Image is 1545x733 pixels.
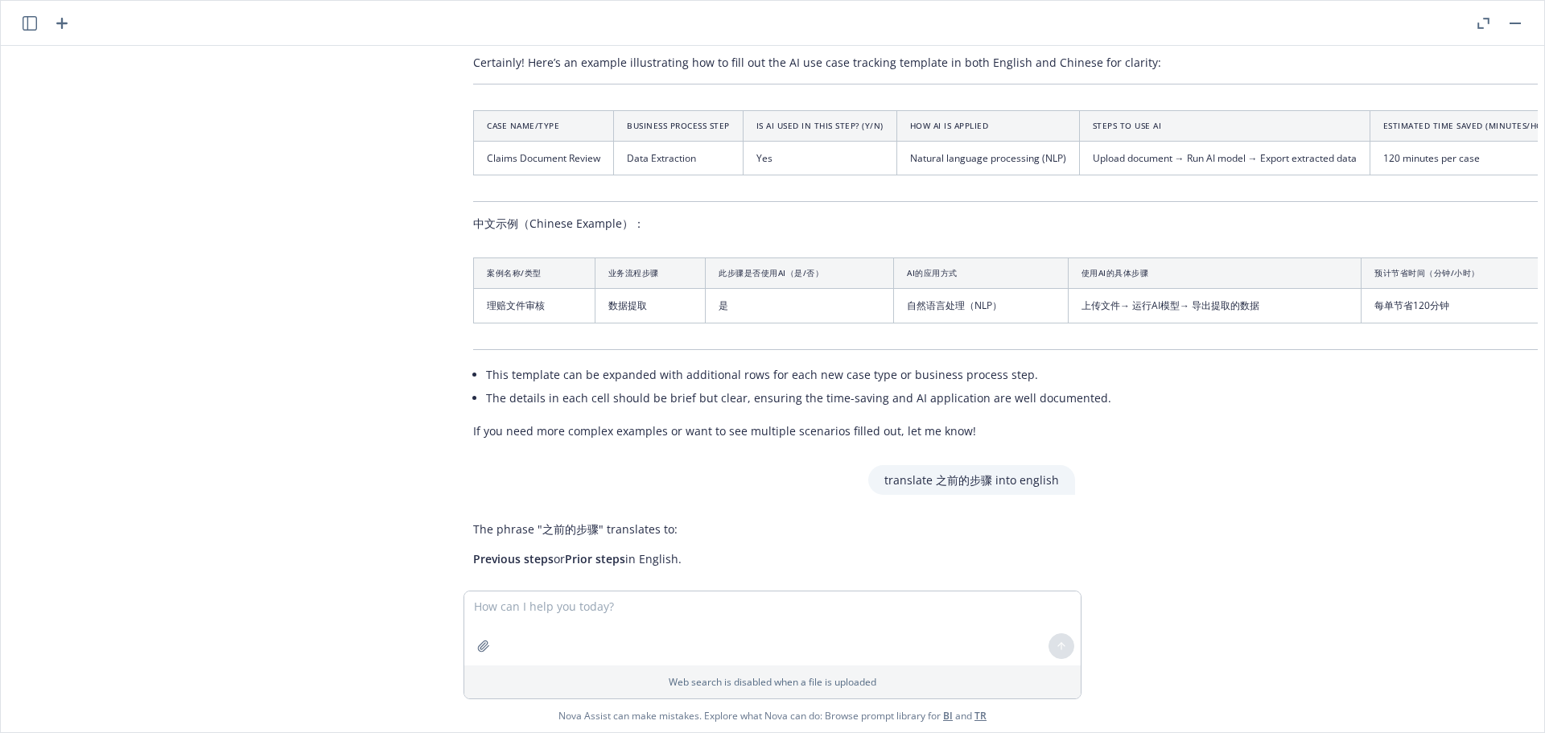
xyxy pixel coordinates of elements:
th: 使用AI的具体步骤 [1068,258,1361,289]
th: Case Name/Type [474,110,614,141]
p: translate 之前的步骤 into english [884,472,1059,488]
th: 案例名称/类型 [474,258,595,289]
p: The phrase "之前的步骤" translates to: [473,521,682,537]
td: Data Extraction [614,141,744,175]
td: Upload document → Run AI model → Export extracted data [1079,141,1370,175]
span: Previous steps [473,551,554,566]
p: Web search is disabled when a file is uploaded [474,675,1071,689]
a: BI [943,709,953,723]
td: Natural language processing (NLP) [896,141,1079,175]
p: or in English. [473,550,682,567]
td: 是 [706,289,894,323]
th: 此步骤是否使用AI（是/否） [706,258,894,289]
td: 自然语言处理（NLP） [894,289,1069,323]
th: Steps to Use AI [1079,110,1370,141]
td: Claims Document Review [474,141,614,175]
th: Business Process Step [614,110,744,141]
th: AI的应用方式 [894,258,1069,289]
span: Nova Assist can make mistakes. Explore what Nova can do: Browse prompt library for and [558,699,987,732]
a: TR [974,709,987,723]
th: Is AI Used in This Step? (Y/N) [743,110,896,141]
td: 数据提取 [595,289,706,323]
th: How AI Is Applied [896,110,1079,141]
span: Prior steps [565,551,625,566]
td: Yes [743,141,896,175]
td: 上传文件→ 运行AI模型→ 导出提取的数据 [1068,289,1361,323]
td: 理赔文件审核 [474,289,595,323]
th: 业务流程步骤 [595,258,706,289]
